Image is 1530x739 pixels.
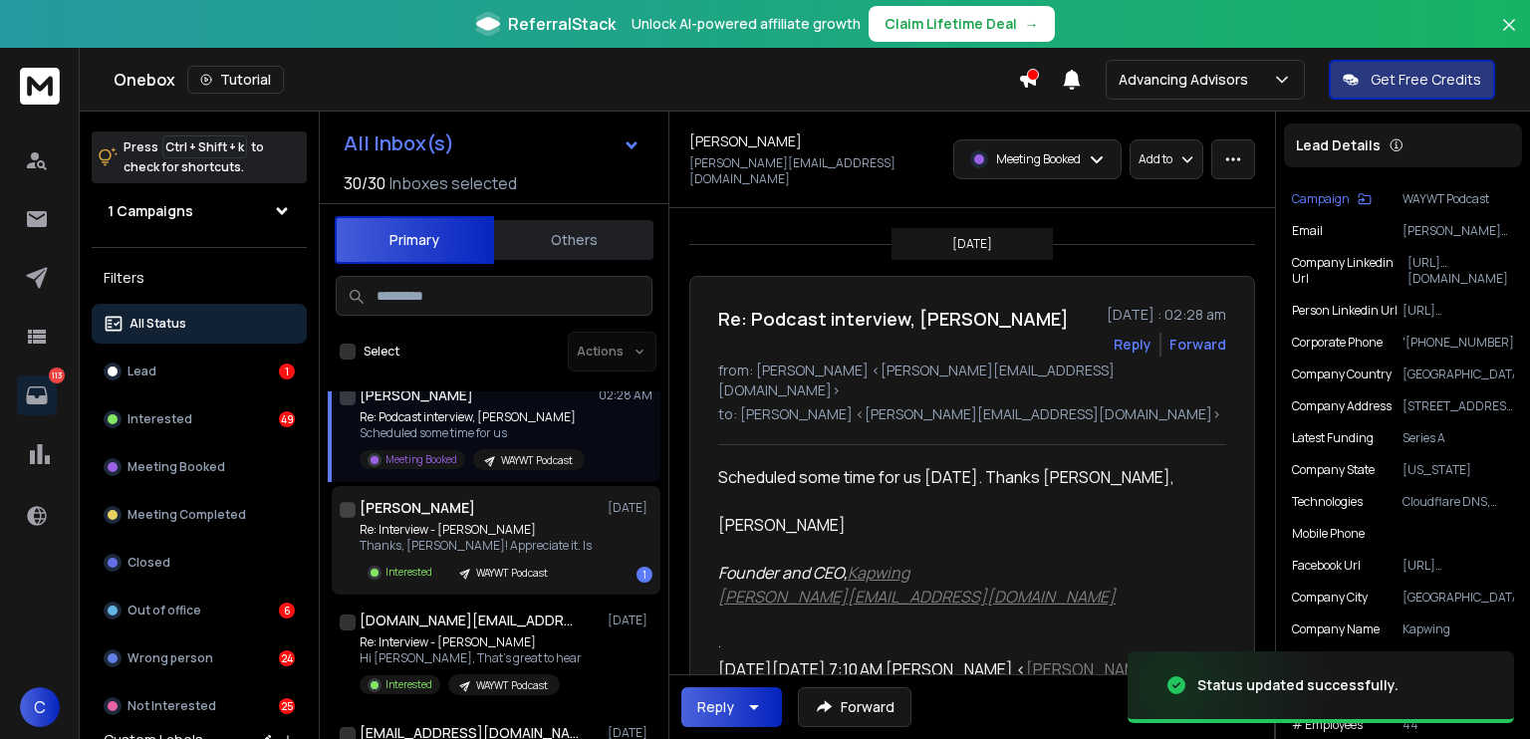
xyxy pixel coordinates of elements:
p: Get Free Credits [1371,70,1481,90]
button: Interested49 [92,399,307,439]
p: Add to [1139,151,1172,167]
div: 1 [279,364,295,379]
button: Forward [798,687,911,727]
p: 02:28 AM [599,387,652,403]
p: Campaign [1292,191,1350,207]
div: 49 [279,411,295,427]
p: Hi [PERSON_NAME], That’s great to hear [360,650,582,666]
label: Select [364,344,399,360]
p: Closed [127,555,170,571]
button: Claim Lifetime Deal→ [869,6,1055,42]
h3: Filters [92,264,307,292]
button: All Inbox(s) [328,123,656,163]
div: Status updated successfully. [1197,675,1399,695]
p: '[PHONE_NUMBER] [1402,335,1514,351]
p: Lead [127,364,156,379]
p: [PERSON_NAME][EMAIL_ADDRESS][DOMAIN_NAME] [689,155,941,187]
p: [URL][DOMAIN_NAME] [1402,558,1514,574]
a: 113 [17,375,57,415]
p: Out of office [127,603,201,618]
p: Re: Interview - [PERSON_NAME] [360,634,582,650]
p: [DATE] [952,236,992,252]
p: [US_STATE] [1402,462,1514,478]
button: Meeting Completed [92,495,307,535]
font: ᐧ [718,639,721,653]
p: Mobile Phone [1292,526,1365,542]
h3: Inboxes selected [389,171,517,195]
p: Scheduled some time for us [360,425,585,441]
button: Campaign [1292,191,1372,207]
button: Wrong person24 [92,638,307,678]
p: Corporate Phone [1292,335,1383,351]
div: 25 [279,698,295,714]
p: Latest Funding [1292,430,1374,446]
p: Technologies [1292,494,1363,510]
p: [STREET_ADDRESS][PERSON_NAME][US_STATE] [1402,398,1514,414]
p: 113 [49,368,65,383]
button: 1 Campaigns [92,191,307,231]
p: Company Linkedin Url [1292,255,1407,287]
span: 30 / 30 [344,171,385,195]
p: Thanks, [PERSON_NAME]! Appreciate it. Is [360,538,592,554]
p: Cloudflare DNS, Constant Contact, SendInBlue, Gmail, Google Apps, CloudFlare Hosting, Stripe, Fre... [1402,494,1514,510]
p: Meeting Completed [127,507,246,523]
button: All Status [92,304,307,344]
p: Company Country [1292,367,1392,382]
p: Company Address [1292,398,1392,414]
p: WAYWT Podcast [501,453,573,468]
p: Not Interested [127,698,216,714]
p: Meeting Booked [385,452,457,467]
p: [DATE] [608,500,652,516]
span: → [1025,14,1039,34]
p: Email [1292,223,1323,239]
button: Not Interested25 [92,686,307,726]
div: Forward [1169,335,1226,355]
p: WAYWT Podcast [476,678,548,693]
p: Press to check for shortcuts. [124,137,264,177]
div: 24 [279,650,295,666]
p: WAYWT Podcast [1402,191,1514,207]
div: 6 [279,603,295,618]
button: Meeting Booked [92,447,307,487]
button: Out of office6 [92,591,307,630]
h1: [PERSON_NAME] [689,131,802,151]
p: [GEOGRAPHIC_DATA] [1402,367,1514,382]
p: Facebook Url [1292,558,1361,574]
a: Kapwing [848,562,909,584]
p: Interested [385,677,432,692]
h1: [PERSON_NAME] [360,385,473,405]
div: 1 [637,567,652,583]
p: Meeting Booked [127,459,225,475]
div: Reply [697,697,734,717]
button: Tutorial [187,66,284,94]
p: Kapwing [1402,621,1514,637]
button: Get Free Credits [1329,60,1495,100]
button: Reply [681,687,782,727]
p: Wrong person [127,650,213,666]
button: C [20,687,60,727]
p: [URL][DOMAIN_NAME] [1407,255,1514,287]
p: from: [PERSON_NAME] <[PERSON_NAME][EMAIL_ADDRESS][DOMAIN_NAME]> [718,361,1226,400]
p: Interested [385,565,432,580]
h1: Re: Podcast interview, [PERSON_NAME] [718,305,1069,333]
a: [PERSON_NAME][EMAIL_ADDRESS][DOMAIN_NAME] [718,586,1116,608]
p: [DATE] [608,613,652,628]
div: Scheduled some time for us [DATE]. Thanks [PERSON_NAME], [718,465,1210,489]
p: All Status [129,316,186,332]
button: Lead1 [92,352,307,391]
p: to: [PERSON_NAME] <[PERSON_NAME][EMAIL_ADDRESS][DOMAIN_NAME]> [718,404,1226,424]
div: [PERSON_NAME] [718,513,1210,609]
p: [PERSON_NAME][EMAIL_ADDRESS][DOMAIN_NAME] [1402,223,1514,239]
p: Re: Interview - [PERSON_NAME] [360,522,592,538]
p: [DATE] : 02:28 am [1107,305,1226,325]
button: Closed [92,543,307,583]
p: Person Linkedin Url [1292,303,1398,319]
h1: 1 Campaigns [108,201,193,221]
p: [URL][DOMAIN_NAME] [1402,303,1514,319]
p: Company City [1292,590,1368,606]
h1: [DOMAIN_NAME][EMAIL_ADDRESS][DOMAIN_NAME] [360,611,579,630]
button: Reply [1114,335,1151,355]
span: Ctrl + Shift + k [162,135,247,158]
p: Lead Details [1296,135,1381,155]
